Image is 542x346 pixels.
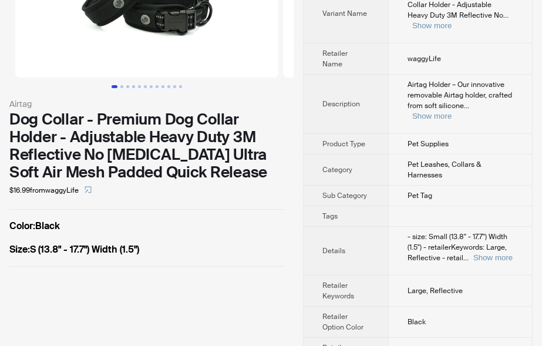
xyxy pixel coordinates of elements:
span: Category [322,165,352,174]
button: Go to slide 5 [138,85,141,88]
span: waggyLife [408,54,441,63]
button: Go to slide 9 [161,85,164,88]
span: Details [322,246,345,256]
span: Large, Reflective [408,286,463,295]
span: Sub Category [322,191,367,200]
span: Retailer Name [322,49,348,69]
div: $16.99 from waggyLife [9,181,284,200]
button: Go to slide 1 [112,85,117,88]
button: Expand [412,21,452,30]
label: S (13.8" - 17.7") Width (1.5") [9,243,284,257]
span: - size: Small (13.8" - 17.7") Width (1.5") - retailerKeywords: Large, Reflective - retail [408,232,507,263]
button: Go to slide 8 [156,85,159,88]
button: Expand [412,112,452,120]
button: Go to slide 3 [126,85,129,88]
span: Variant Name [322,9,367,18]
span: Product Type [322,139,365,149]
div: Airtag Holder – Our innovative removable Airtag holder, crafted from soft silicone material, secu... [408,79,513,122]
div: Dog Collar - Premium Dog Collar Holder - Adjustable Heavy Duty 3M Reflective No [MEDICAL_DATA] Ul... [9,110,284,181]
button: Go to slide 4 [132,85,135,88]
span: Size : [9,243,30,256]
label: Black [9,219,284,233]
span: ... [463,253,469,263]
span: ... [464,101,469,110]
button: Go to slide 12 [179,85,182,88]
span: Pet Tag [408,191,432,200]
span: Pet Leashes, Collars & Harnesses [408,160,481,180]
span: Airtag Holder – Our innovative removable Airtag holder, crafted from soft silicone [408,80,512,110]
button: Expand [473,253,513,262]
span: Retailer Option Color [322,312,363,332]
span: select [85,186,92,193]
button: Go to slide 11 [173,85,176,88]
span: ... [503,11,509,20]
span: Retailer Keywords [322,281,354,301]
button: Go to slide 6 [144,85,147,88]
div: Airtag [9,98,284,110]
button: Go to slide 7 [150,85,153,88]
span: Black [408,317,426,327]
span: Pet Supplies [408,139,449,149]
div: - size: Small (13.8" - 17.7") Width (1.5") - retailerKeywords: Large, Reflective - retailerOption... [408,231,513,263]
button: Go to slide 2 [120,85,123,88]
span: Tags [322,211,338,221]
span: Color : [9,220,35,232]
span: Description [322,99,360,109]
button: Go to slide 10 [167,85,170,88]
